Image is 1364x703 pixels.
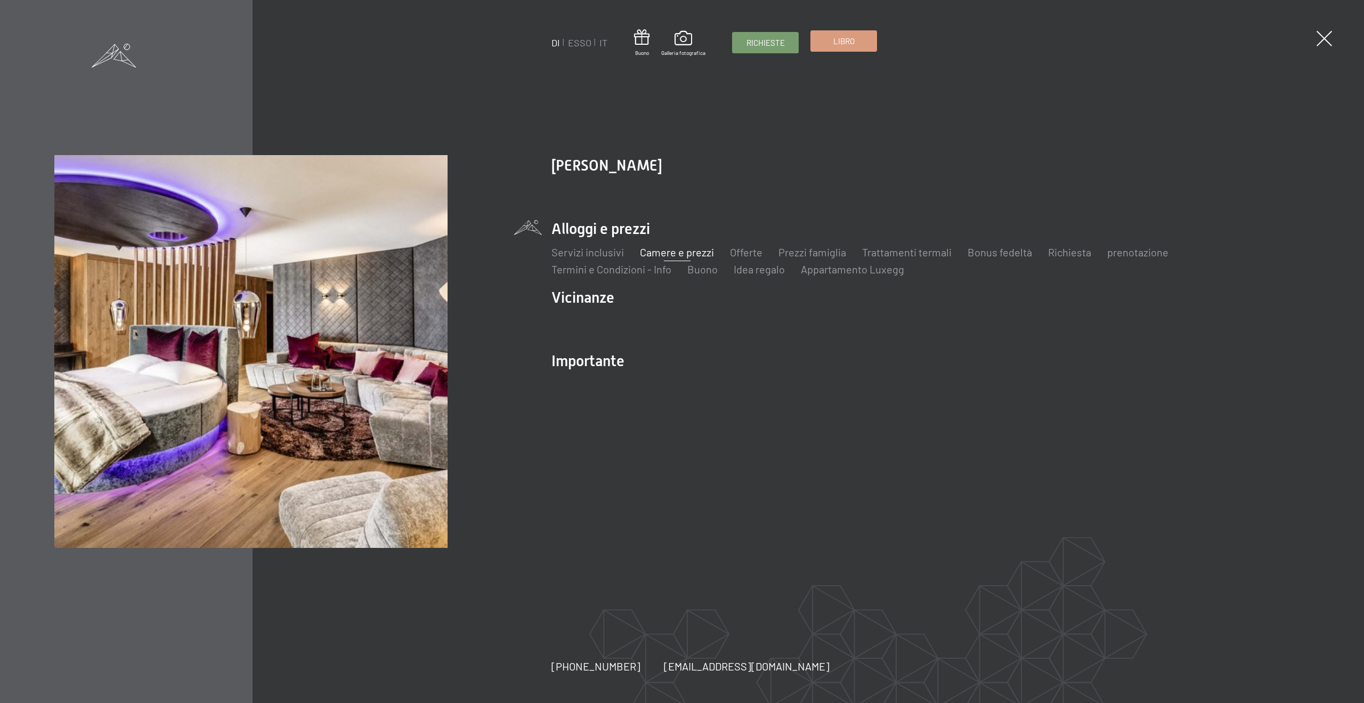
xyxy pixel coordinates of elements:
a: Servizi inclusivi [551,246,624,258]
a: Libro [811,31,876,51]
a: Prezzi famiglia [778,246,846,258]
a: Galleria fotografica [661,31,705,56]
a: Trattamenti termali [862,246,952,258]
a: ESSO [568,37,591,49]
a: Idea regalo [734,263,785,276]
a: [EMAIL_ADDRESS][DOMAIN_NAME] [664,659,830,674]
font: Libro [833,36,855,46]
a: Termini e Condizioni - Info [551,263,671,276]
a: IT [599,37,607,49]
a: Camere e prezzi [640,246,714,258]
a: Buono [687,263,718,276]
a: prenotazione [1107,246,1168,258]
a: Richiesta [1048,246,1091,258]
a: Richieste [733,33,798,53]
a: [PHONE_NUMBER] [551,659,640,674]
font: [EMAIL_ADDRESS][DOMAIN_NAME] [664,660,830,673]
font: [PHONE_NUMBER] [551,660,640,673]
a: Offerte [730,246,762,258]
a: DI [551,37,560,49]
font: Richieste [746,38,785,47]
a: Appartamento Luxegg [801,263,904,276]
font: Galleria fotografica [661,50,705,56]
a: Bonus fedeltà [968,246,1032,258]
font: Buono [635,50,649,56]
a: Buono [634,29,649,56]
img: Camere e prezzi [54,155,447,548]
